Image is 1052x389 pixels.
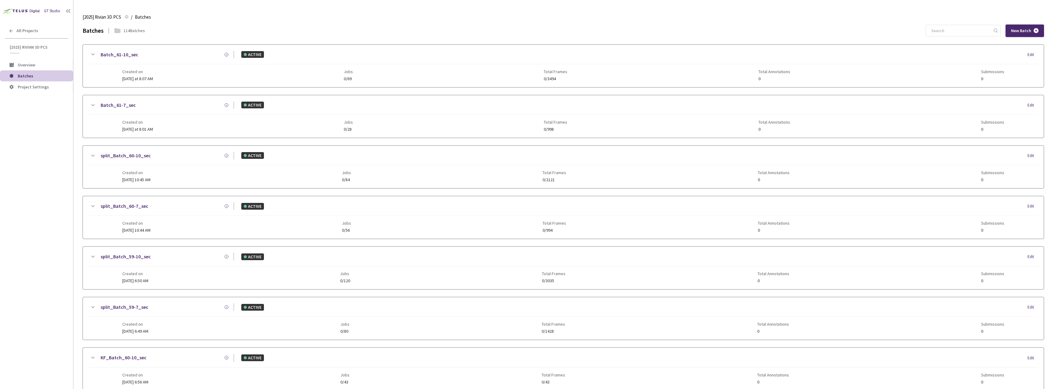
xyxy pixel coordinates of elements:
[1028,102,1038,108] div: Edit
[101,51,138,58] a: Batch_61-10_sec
[344,120,353,125] span: Jobs
[122,227,150,233] span: [DATE] 10:44 AM
[543,178,566,182] span: 0/2121
[342,178,351,182] span: 0/84
[1028,304,1038,310] div: Edit
[981,271,1004,276] span: Submissions
[542,372,565,377] span: Total Frames
[18,84,49,90] span: Project Settings
[10,45,65,50] span: [2025] Rivian 3D PCS
[981,221,1004,226] span: Submissions
[1011,28,1031,33] span: New Batch
[83,297,1044,340] div: split_Batch_59-7_secACTIVEEditCreated on[DATE] 6:49 AMJobs0/80Total Frames0/1428Total Annotations...
[122,126,153,132] span: [DATE] at 8:01 AM
[544,69,567,74] span: Total Frames
[122,177,150,182] span: [DATE] 10:45 AM
[757,372,789,377] span: Total Annotations
[928,25,993,36] input: Search
[122,372,148,377] span: Created on
[122,328,148,334] span: [DATE] 6:49 AM
[544,77,567,81] span: 0/3494
[758,271,789,276] span: Total Annotations
[122,271,148,276] span: Created on
[83,13,121,21] span: [2025] Rivian 3D PCS
[241,51,264,58] div: ACTIVE
[758,77,790,81] span: 0
[83,95,1044,138] div: Batch_61-7_secACTIVEEditCreated on[DATE] at 8:01 AMJobs0/28Total Frames0/998Total Annotations0Sub...
[135,13,151,21] span: Batches
[758,279,789,283] span: 0
[981,120,1004,125] span: Submissions
[758,221,790,226] span: Total Annotations
[344,127,353,132] span: 0/28
[342,170,351,175] span: Jobs
[241,152,264,159] div: ACTIVE
[340,271,350,276] span: Jobs
[758,228,790,233] span: 0
[542,271,565,276] span: Total Frames
[241,253,264,260] div: ACTIVE
[981,127,1004,132] span: 0
[544,127,567,132] span: 0/998
[83,45,1044,87] div: Batch_61-10_secACTIVEEditCreated on[DATE] at 8:07 AMJobs0/69Total Frames0/3494Total Annotations0S...
[543,228,566,233] span: 0/994
[83,247,1044,289] div: split_Batch_59-10_secACTIVEEditCreated on[DATE] 6:50 AMJobs0/120Total Frames0/3035Total Annotatio...
[124,27,145,34] div: 114 Batches
[542,279,565,283] span: 0/3035
[122,322,148,327] span: Created on
[342,221,351,226] span: Jobs
[542,380,565,384] span: 0/43
[122,76,153,81] span: [DATE] at 8:07 AM
[340,322,350,327] span: Jobs
[757,322,789,327] span: Total Annotations
[758,178,790,182] span: 0
[981,329,1004,334] span: 0
[101,152,151,159] a: split_Batch_60-10_sec
[757,380,789,384] span: 0
[758,120,790,125] span: Total Annotations
[981,380,1004,384] span: 0
[241,203,264,210] div: ACTIVE
[101,253,151,260] a: split_Batch_59-10_sec
[1028,203,1038,209] div: Edit
[542,329,565,334] span: 0/1428
[131,13,132,21] li: /
[757,329,789,334] span: 0
[101,202,148,210] a: split_Batch_60-7_sec
[340,372,350,377] span: Jobs
[981,178,1004,182] span: 0
[122,69,153,74] span: Created on
[122,170,150,175] span: Created on
[981,69,1004,74] span: Submissions
[543,170,566,175] span: Total Frames
[758,170,790,175] span: Total Annotations
[1028,254,1038,260] div: Edit
[981,170,1004,175] span: Submissions
[122,379,148,385] span: [DATE] 6:56 AM
[241,304,264,311] div: ACTIVE
[101,354,146,361] a: KF_Batch_60-10_sec
[981,77,1004,81] span: 0
[342,228,351,233] span: 0/56
[83,196,1044,239] div: split_Batch_60-7_secACTIVEEditCreated on[DATE] 10:44 AMJobs0/56Total Frames0/994Total Annotations...
[101,101,136,109] a: Batch_61-7_sec
[44,8,60,14] div: GT Studio
[340,279,350,283] span: 0/120
[981,372,1004,377] span: Submissions
[241,354,264,361] div: ACTIVE
[18,62,35,68] span: Overview
[241,102,264,108] div: ACTIVE
[122,278,148,283] span: [DATE] 6:50 AM
[758,69,790,74] span: Total Annotations
[981,279,1004,283] span: 0
[340,380,350,384] span: 0/43
[544,120,567,125] span: Total Frames
[981,228,1004,233] span: 0
[101,303,148,311] a: split_Batch_59-7_sec
[17,28,38,33] span: All Projects
[1028,52,1038,58] div: Edit
[1028,153,1038,159] div: Edit
[1028,355,1038,361] div: Edit
[83,146,1044,188] div: split_Batch_60-10_secACTIVEEditCreated on[DATE] 10:45 AMJobs0/84Total Frames0/2121Total Annotatio...
[981,322,1004,327] span: Submissions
